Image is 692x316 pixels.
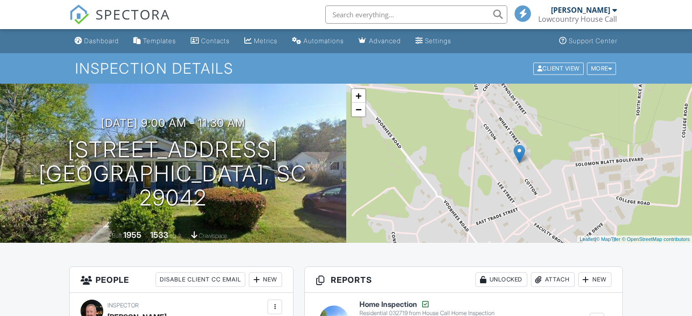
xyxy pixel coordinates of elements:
[84,37,119,45] div: Dashboard
[352,103,365,116] a: Zoom out
[288,33,348,50] a: Automations (Basic)
[531,272,575,287] div: Attach
[303,37,344,45] div: Automations
[70,267,293,293] h3: People
[533,62,584,75] div: Client View
[156,272,245,287] div: Disable Client CC Email
[577,236,692,243] div: |
[69,5,89,25] img: The Best Home Inspection Software - Spectora
[475,272,527,287] div: Unlocked
[538,15,617,24] div: Lowcountry House Call
[254,37,278,45] div: Metrics
[325,5,507,24] input: Search everything...
[130,33,180,50] a: Templates
[578,272,611,287] div: New
[556,33,621,50] a: Support Center
[622,236,690,242] a: © OpenStreetMap contributors
[112,232,122,239] span: Built
[96,5,170,24] span: SPECTORA
[551,5,610,15] div: [PERSON_NAME]
[187,33,233,50] a: Contacts
[425,37,451,45] div: Settings
[249,272,282,287] div: New
[369,37,401,45] div: Advanced
[15,138,332,210] h1: [STREET_ADDRESS] [GEOGRAPHIC_DATA], SC 29042
[305,267,622,293] h3: Reports
[352,89,365,103] a: Zoom in
[143,37,176,45] div: Templates
[170,232,182,239] span: sq. ft.
[569,37,617,45] div: Support Center
[201,37,230,45] div: Contacts
[107,302,139,309] span: Inspector
[101,117,245,129] h3: [DATE] 9:00 am - 11:30 am
[587,62,616,75] div: More
[580,236,595,242] a: Leaflet
[532,65,586,71] a: Client View
[123,230,141,240] div: 1955
[75,60,617,76] h1: Inspection Details
[69,12,170,31] a: SPECTORA
[71,33,122,50] a: Dashboard
[359,300,495,309] h6: Home Inspection
[596,236,621,242] a: © MapTiler
[355,33,404,50] a: Advanced
[150,230,168,240] div: 1533
[199,232,227,239] span: crawlspace
[241,33,281,50] a: Metrics
[412,33,455,50] a: Settings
